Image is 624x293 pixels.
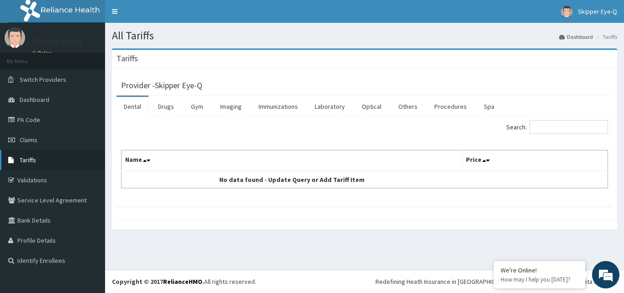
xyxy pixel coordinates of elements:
[5,27,25,48] img: User Image
[594,33,617,41] li: Tariffs
[375,277,617,286] div: Redefining Heath Insurance in [GEOGRAPHIC_DATA] using Telemedicine and Data Science!
[20,156,36,164] span: Tariffs
[116,54,138,63] h3: Tariffs
[112,277,204,286] strong: Copyright © 2017 .
[163,277,202,286] a: RelianceHMO
[354,97,389,116] a: Optical
[32,50,54,56] a: Online
[476,97,502,116] a: Spa
[122,171,462,188] td: No data found - Update Query or Add Tariff Item
[506,120,608,134] label: Search:
[578,7,617,16] span: Skipper Eye-Q
[121,81,202,90] h3: Provider - Skipper Eye-Q
[501,266,578,274] div: We're Online!
[561,6,572,17] img: User Image
[213,97,249,116] a: Imaging
[151,97,181,116] a: Drugs
[462,150,608,171] th: Price
[559,33,593,41] a: Dashboard
[307,97,352,116] a: Laboratory
[20,136,37,144] span: Claims
[427,97,474,116] a: Procedures
[501,276,578,283] p: How may I help you today?
[251,97,305,116] a: Immunizations
[391,97,425,116] a: Others
[112,30,617,42] h1: All Tariffs
[32,37,82,45] p: Skipper Eye-Q
[122,150,462,171] th: Name
[116,97,148,116] a: Dental
[105,270,624,293] footer: All rights reserved.
[20,96,49,104] span: Dashboard
[529,120,608,134] input: Search:
[20,75,66,84] span: Switch Providers
[184,97,211,116] a: Gym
